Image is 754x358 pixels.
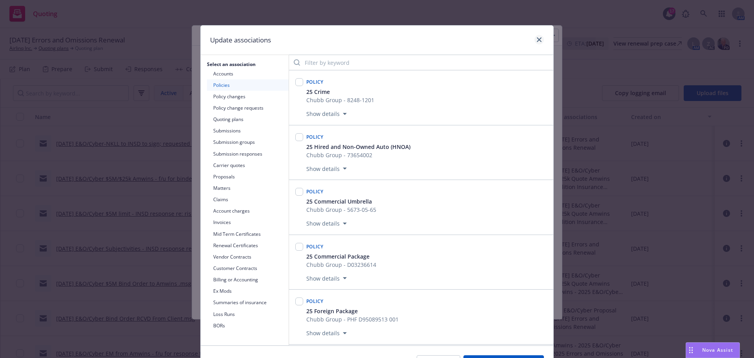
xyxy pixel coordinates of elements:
span: Policy [306,79,324,85]
button: Mid Term Certificates [207,228,289,240]
span: Chubb Group - 73654002 [306,151,410,159]
button: Show details [303,109,350,119]
span: Policy [306,188,324,195]
button: 25 Hired and Non-Owned Auto (HNOA) [306,143,410,151]
button: Billing or Accounting [207,274,289,285]
span: Chubb Group - 8248-1201 [306,96,374,104]
button: Ex Mods [207,285,289,297]
button: 25 Commercial Package [306,252,376,261]
input: Filter by keyword [289,55,553,70]
button: Account charges [207,205,289,217]
button: Nova Assist [686,342,740,358]
button: Loss Runs [207,308,289,320]
button: 25 Commercial Umbrella [306,197,376,206]
span: Policy [306,134,324,140]
span: Chubb Group - D03236614 [306,261,376,269]
button: Claims [207,194,289,205]
button: Submission responses [207,148,289,160]
span: 25 Foreign Package [306,307,358,315]
button: Show details [303,164,350,173]
button: Policy changes [207,91,289,102]
button: Policy change requests [207,102,289,114]
button: Submission groups [207,136,289,148]
button: Invoices [207,217,289,228]
button: 25 Foreign Package [306,307,399,315]
button: Show details [303,274,350,283]
button: Accounts [207,68,289,79]
button: Quoting plans [207,114,289,125]
button: Vendor Contracts [207,251,289,263]
button: Show details [303,219,350,228]
button: 25 Crime [306,88,374,96]
span: 25 Commercial Umbrella [306,197,372,206]
button: Customer Contracts [207,263,289,274]
button: Matters [207,182,289,194]
button: Proposals [207,171,289,182]
button: Summaries of insurance [207,297,289,308]
span: Policy [306,298,324,305]
span: Policy [306,243,324,250]
span: 25 Crime [306,88,330,96]
button: Carrier quotes [207,160,289,171]
button: Policies [207,79,289,91]
span: Chubb Group - 5673-05-65 [306,206,376,214]
span: Chubb Group - PHF D95089513 001 [306,315,399,323]
h2: Select an association [201,61,289,68]
button: Renewal Certificates [207,240,289,251]
span: 25 Commercial Package [306,252,370,261]
div: Drag to move [686,343,696,358]
button: Submissions [207,125,289,136]
span: Nova Assist [702,347,733,353]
